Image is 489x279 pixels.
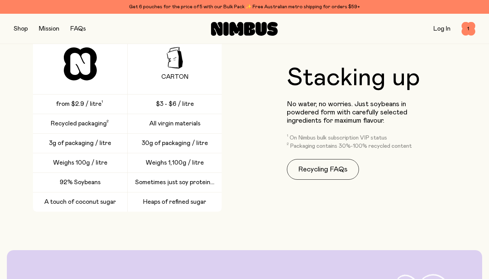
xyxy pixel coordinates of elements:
[44,198,116,206] span: A touch of coconut sugar
[135,178,214,187] span: Sometimes just soy protein...
[70,26,86,32] a: FAQs
[149,120,200,128] span: All virgin materials
[290,134,387,141] p: On Nimbus bulk subscription VIP status
[51,120,107,128] span: Recycled packaging
[49,139,111,147] span: 3g of packaging / litre
[39,26,59,32] a: Mission
[287,159,359,180] a: Recycling FAQs
[287,100,436,125] p: No water, no worries. Just soybeans in powdered form with carefully selected ingredients for maxi...
[142,139,208,147] span: 30g of packaging / litre
[143,198,206,206] span: Heaps of refined sugar
[161,73,188,81] span: Carton
[146,159,204,167] span: Weighs 1,100g / litre
[290,143,412,149] p: Packaging contains 30%-100% recycled content
[433,26,451,32] a: Log In
[53,159,107,167] span: Weighs 100g / litre
[156,100,194,108] span: $3 - $6 / litre
[462,22,475,36] button: 1
[60,178,101,187] span: 92% Soybeans
[287,66,420,90] h2: Stacking up
[14,3,475,11] div: Get 6 pouches for the price of 5 with our Bulk Pack ✨ Free Australian metro shipping for orders $59+
[56,100,102,108] span: from $2.9 / litre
